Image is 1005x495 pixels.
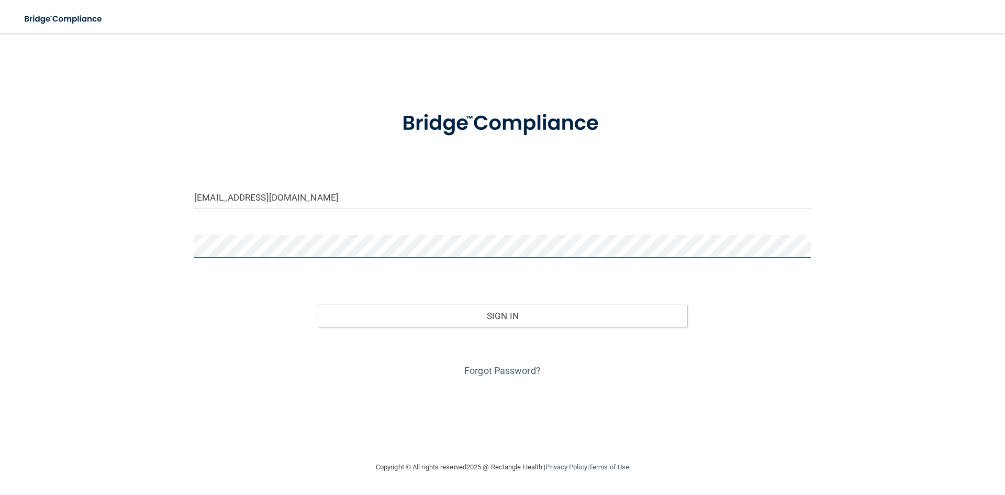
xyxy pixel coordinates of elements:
[194,185,811,209] input: Email
[464,365,541,376] a: Forgot Password?
[545,463,587,471] a: Privacy Policy
[381,96,624,151] img: bridge_compliance_login_screen.278c3ca4.svg
[589,463,629,471] a: Terms of Use
[311,450,694,484] div: Copyright © All rights reserved 2025 @ Rectangle Health | |
[318,304,688,327] button: Sign In
[16,8,112,30] img: bridge_compliance_login_screen.278c3ca4.svg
